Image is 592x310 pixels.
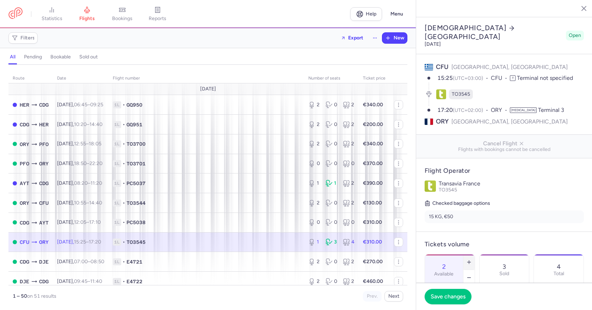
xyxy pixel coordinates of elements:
[326,219,337,226] div: 0
[436,63,449,71] span: CFU
[123,278,125,285] span: •
[363,141,383,147] strong: €340.00
[20,238,29,246] span: CFU
[425,199,584,208] h5: Checked baggage options
[343,101,354,108] div: 2
[113,278,121,285] span: 1L
[308,140,320,147] div: 2
[123,239,125,246] span: •
[74,278,87,284] time: 09:45
[91,180,102,186] time: 11:20
[557,263,561,270] p: 4
[422,147,587,152] span: Flights with bookings cannot be cancelled
[336,32,368,44] button: Export
[127,239,146,246] span: TO3545
[24,54,42,60] h4: pending
[366,11,376,17] span: Help
[123,140,125,147] span: •
[363,102,383,108] strong: €340.00
[57,160,103,166] span: [DATE],
[113,180,121,187] span: 1L
[308,160,320,167] div: 0
[74,141,86,147] time: 12:55
[123,200,125,207] span: •
[89,200,102,206] time: 14:40
[8,73,53,84] th: route
[57,239,101,245] span: [DATE],
[113,101,121,108] span: 1L
[42,15,62,22] span: statistics
[74,141,101,147] span: –
[57,141,101,147] span: [DATE],
[308,180,320,187] div: 1
[326,278,337,285] div: 0
[384,291,403,302] button: Next
[20,101,29,109] span: HER
[39,101,49,109] span: CDG
[502,263,506,270] p: 3
[127,258,142,265] span: E4721
[425,167,584,175] h4: Flight Operator
[538,107,564,113] span: Terminal 3
[74,259,104,265] span: –
[39,199,49,207] span: CFU
[74,160,87,166] time: 18:50
[491,74,510,82] span: CFU
[57,259,104,265] span: [DATE],
[425,41,441,47] time: [DATE]
[569,32,581,39] span: Open
[20,121,29,128] span: CDG
[425,289,471,304] button: Save changes
[57,102,103,108] span: [DATE],
[451,117,568,126] span: [GEOGRAPHIC_DATA], [GEOGRAPHIC_DATA]
[123,180,125,187] span: •
[149,15,166,22] span: reports
[89,219,101,225] time: 17:10
[304,73,359,84] th: number of seats
[359,73,390,84] th: Ticket price
[123,121,125,128] span: •
[394,35,404,41] span: New
[74,102,87,108] time: 06:45
[326,160,337,167] div: 0
[105,6,140,22] a: bookings
[74,259,88,265] time: 07:00
[113,258,121,265] span: 1L
[452,91,470,98] span: TO3545
[20,35,35,41] span: Filters
[431,293,465,300] span: Save changes
[422,140,587,147] span: Cancel Flight
[57,219,101,225] span: [DATE],
[343,180,354,187] div: 2
[39,140,49,148] span: PFO
[123,160,125,167] span: •
[425,240,584,248] h4: Tickets volume
[91,259,104,265] time: 08:50
[74,278,102,284] span: –
[350,7,382,21] a: Help
[90,121,103,127] time: 14:40
[363,160,383,166] strong: €370.00
[363,239,382,245] strong: €310.00
[79,15,95,22] span: flights
[74,180,102,186] span: –
[20,258,29,266] span: CDG
[343,278,354,285] div: 2
[20,199,29,207] span: ORY
[74,200,86,206] time: 10:55
[89,239,101,245] time: 17:20
[308,258,320,265] div: 2
[200,86,216,92] span: [DATE]
[436,89,446,99] figure: TO airline logo
[112,15,132,22] span: bookings
[343,160,354,167] div: 0
[20,179,29,187] span: AYT
[74,180,88,186] time: 08:20
[39,179,49,187] span: CDG
[123,258,125,265] span: •
[517,75,573,81] span: Terminal not specified
[127,101,142,108] span: GQ950
[127,140,146,147] span: TO3700
[50,54,71,60] h4: bookable
[74,219,86,225] time: 12:05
